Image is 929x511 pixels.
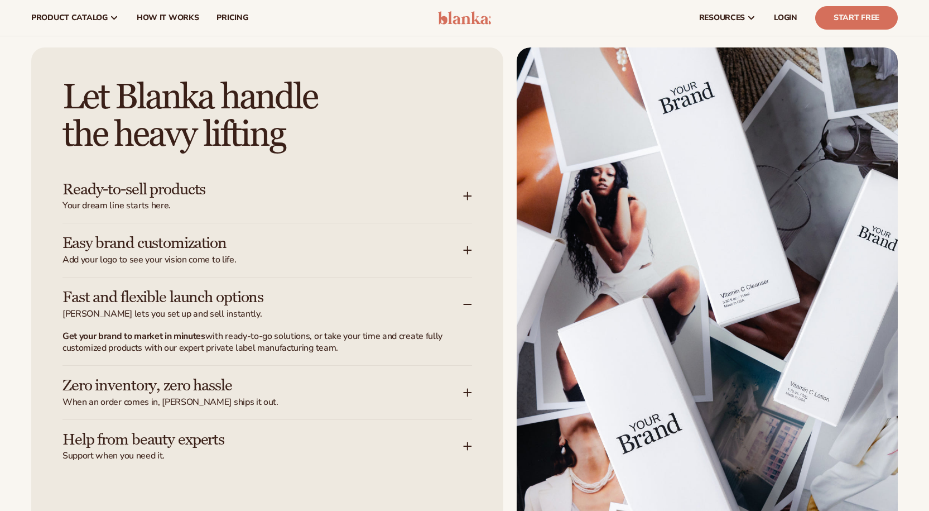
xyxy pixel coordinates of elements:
[62,289,430,306] h3: Fast and flexible launch options
[62,254,463,266] span: Add your logo to see your vision come to life.
[62,308,463,320] span: [PERSON_NAME] lets you set up and sell instantly.
[62,200,463,212] span: Your dream line starts here.
[137,13,199,22] span: How It Works
[62,450,463,462] span: Support when you need it.
[62,431,430,448] h3: Help from beauty experts
[31,13,108,22] span: product catalog
[438,11,491,25] img: logo
[62,235,430,252] h3: Easy brand customization
[815,6,898,30] a: Start Free
[62,397,463,408] span: When an order comes in, [PERSON_NAME] ships it out.
[62,377,430,394] h3: Zero inventory, zero hassle
[774,13,797,22] span: LOGIN
[62,79,472,154] h2: Let Blanka handle the heavy lifting
[62,181,430,198] h3: Ready-to-sell products
[216,13,248,22] span: pricing
[62,330,205,342] strong: Get your brand to market in minutes
[699,13,745,22] span: resources
[62,331,459,354] p: with ready-to-go solutions, or take your time and create fully customized products with our exper...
